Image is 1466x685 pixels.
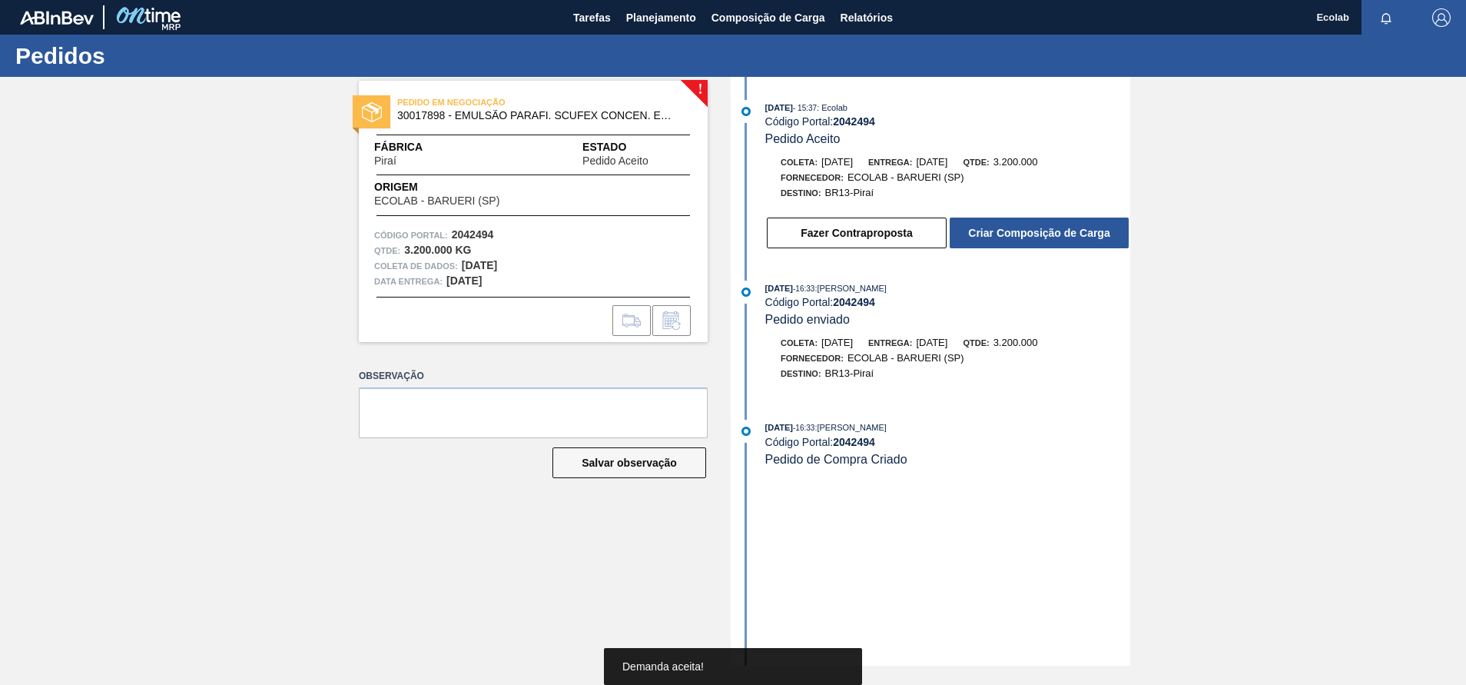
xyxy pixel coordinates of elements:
span: BR13-Piraí [825,367,874,379]
strong: 3.200.000 KG [404,244,471,256]
span: ECOLAB - BARUERI (SP) [847,352,964,364]
button: Criar Composição de Carga [950,218,1129,248]
h1: Pedidos [15,47,288,65]
span: Coleta: [781,338,818,347]
span: Pedido de Compra Criado [765,453,907,466]
span: [DATE] [765,284,793,293]
span: : [PERSON_NAME] [814,284,887,293]
font: Código Portal: [374,231,448,240]
span: 3.200,000 [993,337,1038,348]
span: [DATE] [916,156,947,168]
span: Destino: [781,369,821,378]
span: Estado [582,139,692,155]
span: Coleta: [781,158,818,167]
span: Pedido enviado [765,313,850,326]
strong: 2042494 [833,115,875,128]
span: ECOLAB - BARUERI (SP) [847,171,964,183]
span: Relatórios [841,8,893,27]
img: atual [741,427,751,436]
div: Código Portal: [765,115,1130,128]
img: atual [741,288,751,297]
span: - 16:33 [793,284,814,293]
span: Fornecedor: [781,354,844,363]
strong: 2042494 [833,296,875,308]
div: Informar alteração no pedido [652,305,691,336]
span: [DATE] [821,337,853,348]
span: Demanda aceita! [622,660,704,673]
span: [DATE] [821,156,853,168]
span: Destino: [781,188,821,198]
span: [DATE] [916,337,947,348]
span: 30017898 - EMULSAO PARAFI. SCUFEX CONCEN. ECOLAB [397,110,676,121]
button: Notificações [1362,7,1411,28]
span: [DATE] [765,423,793,432]
span: : Ecolab [817,103,847,112]
span: - 16:33 [793,424,814,432]
img: Logout [1432,8,1451,27]
strong: [DATE] [462,259,497,271]
button: Salvar observação [552,447,706,478]
span: PEDIDO EM NEGOCIAÇÃO [397,95,612,110]
span: Pedido Aceito [582,155,648,167]
span: Origem [374,179,543,195]
span: [DATE] [765,103,793,112]
span: Planejamento [626,8,696,27]
div: Ir para Composição de Carga [612,305,651,336]
span: Data entrega: [374,274,443,289]
span: Composição de Carga [711,8,825,27]
span: Qtde: [963,158,989,167]
strong: 2042494 [833,436,875,448]
label: Observação [359,365,708,387]
strong: 2042494 [452,228,494,241]
span: - 15:37 [793,104,817,112]
span: Pedido Aceito [765,132,841,145]
span: Fornecedor: [781,173,844,182]
img: TNhmsLtSVTkK8tSr43FrP2fwEKptu5GPRR3wAAAABJRU5ErkJggg== [20,11,94,25]
span: : [PERSON_NAME] [814,423,887,432]
div: Código Portal: [765,296,1130,308]
button: Fazer Contraproposta [767,218,947,248]
span: Entrega: [868,338,912,347]
span: ECOLAB - BARUERI (SP) [374,195,499,207]
span: Qtde : [374,243,400,258]
div: Código Portal: [765,436,1130,448]
span: BR13-Piraí [825,187,874,198]
span: Piraí [374,155,396,167]
span: Tarefas [573,8,611,27]
span: Entrega: [868,158,912,167]
span: 3.200,000 [993,156,1038,168]
img: estado [362,102,382,122]
span: Coleta de dados: [374,258,458,274]
strong: [DATE] [446,274,482,287]
img: atual [741,107,751,116]
span: Fábrica [374,139,445,155]
span: Qtde: [963,338,989,347]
